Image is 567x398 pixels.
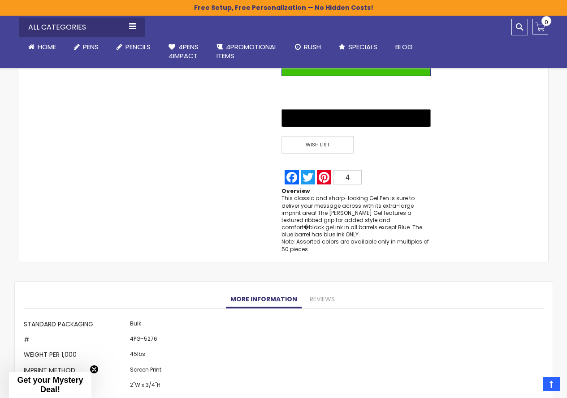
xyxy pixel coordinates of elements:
[216,42,277,60] span: 4PROMOTIONAL ITEMS
[532,19,548,34] a: 0
[128,333,177,348] td: 4PG-5276
[305,291,339,308] a: Reviews
[281,83,430,103] iframe: PayPal
[300,170,316,184] a: Twitter
[281,238,429,252] span: Note: Assorted colors are available only in multiples of 50 pieces.
[19,17,145,37] div: All Categories
[108,37,160,57] a: Pencils
[281,195,430,253] div: This classic and sharp-looking Gel Pen is sure to deliver your message across with its extra-larg...
[316,170,363,184] a: Pinterest4
[330,37,386,57] a: Specials
[284,170,300,184] a: Facebook
[9,372,91,398] div: Get your Mystery Deal!Close teaser
[17,376,83,394] span: Get your Mystery Deal!
[395,42,413,51] span: Blog
[386,37,422,57] a: Blog
[128,317,177,333] td: Bulk
[169,42,199,60] span: 4Pens 4impact
[126,42,151,51] span: Pencils
[24,317,128,333] th: Standard Packaging
[128,348,177,364] td: 45lbs
[24,333,128,348] th: #
[90,365,99,374] button: Close teaser
[304,42,321,51] span: Rush
[543,377,560,391] a: Top
[226,291,302,308] a: More Information
[281,109,430,127] button: Buy with GPay
[545,18,548,26] span: 0
[83,42,99,51] span: Pens
[281,136,356,154] a: Wish List
[286,37,330,57] a: Rush
[128,364,177,379] td: Screen Print
[65,37,108,57] a: Pens
[19,37,65,57] a: Home
[281,136,353,154] span: Wish List
[24,364,128,379] th: Imprint Method
[281,187,310,195] strong: Overview
[348,42,377,51] span: Specials
[208,37,286,66] a: 4PROMOTIONALITEMS
[24,348,128,364] th: Weight per 1,000
[160,37,208,66] a: 4Pens4impact
[346,174,350,181] span: 4
[128,379,177,394] td: 2"W x 3/4"H
[38,42,56,51] span: Home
